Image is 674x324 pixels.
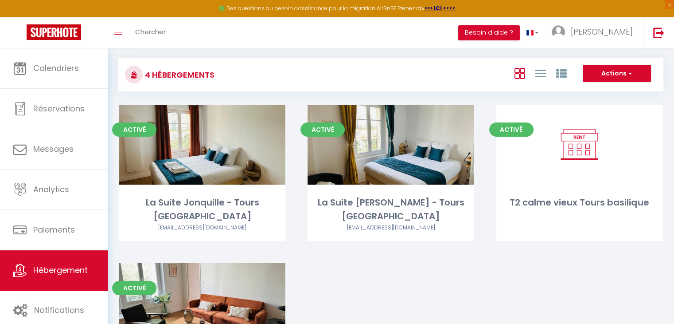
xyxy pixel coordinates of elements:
[496,196,662,209] div: T2 calme vieux Tours basilique
[112,281,156,295] span: Activé
[135,27,166,36] span: Chercher
[34,304,84,316] span: Notifications
[489,122,534,137] span: Activé
[33,265,88,276] span: Hébergement
[129,17,172,48] a: Chercher
[27,24,81,40] img: Super Booking
[300,122,345,137] span: Activé
[535,66,545,80] a: Vue en Liste
[33,184,69,195] span: Analytics
[571,26,633,37] span: [PERSON_NAME]
[112,122,156,137] span: Activé
[33,103,85,114] span: Réservations
[308,196,474,224] div: La Suite [PERSON_NAME] - Tours [GEOGRAPHIC_DATA]
[425,4,456,12] a: >>> ICI <<<<
[143,65,214,85] h3: 4 Hébergements
[119,196,285,224] div: La Suite Jonquille - Tours [GEOGRAPHIC_DATA]
[552,25,565,39] img: ...
[33,143,74,154] span: Messages
[653,27,664,38] img: logout
[514,66,525,80] a: Vue en Box
[458,25,520,40] button: Besoin d'aide ?
[33,224,75,235] span: Paiements
[33,63,79,74] span: Calendriers
[545,17,644,48] a: ... [PERSON_NAME]
[119,224,285,232] div: Airbnb
[308,224,474,232] div: Airbnb
[556,66,566,80] a: Vue par Groupe
[583,65,651,83] button: Actions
